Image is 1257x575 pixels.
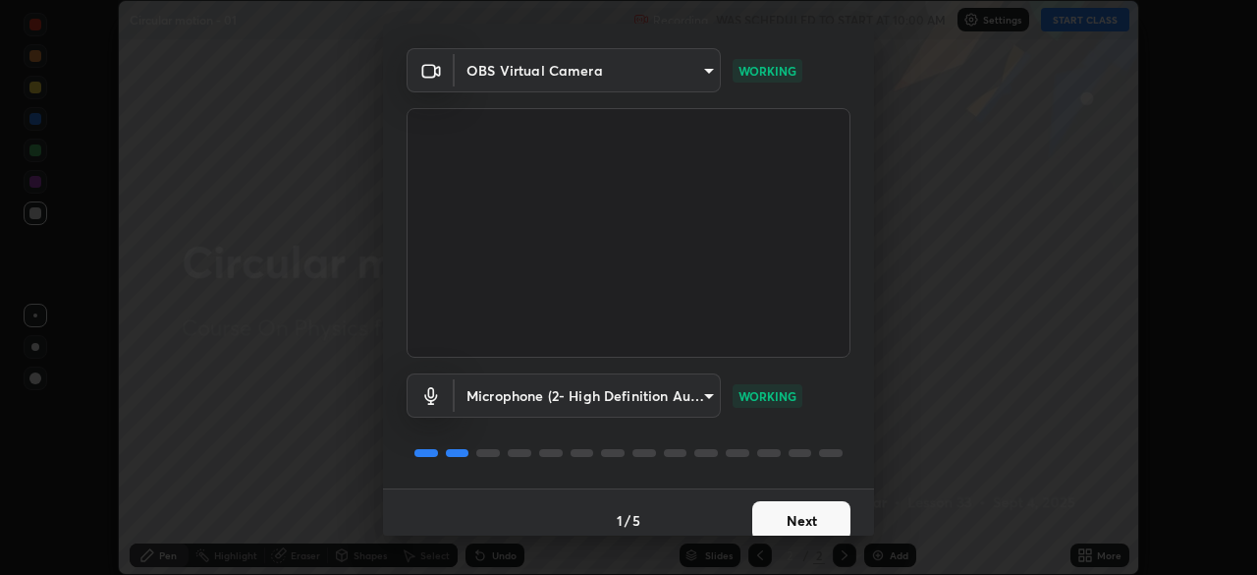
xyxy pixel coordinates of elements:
h4: 1 [617,510,623,531]
div: OBS Virtual Camera [455,374,721,418]
button: Next [752,501,850,541]
h4: 5 [632,510,640,531]
h4: / [625,510,630,531]
div: OBS Virtual Camera [455,48,721,92]
p: WORKING [738,387,796,405]
p: WORKING [738,62,796,80]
